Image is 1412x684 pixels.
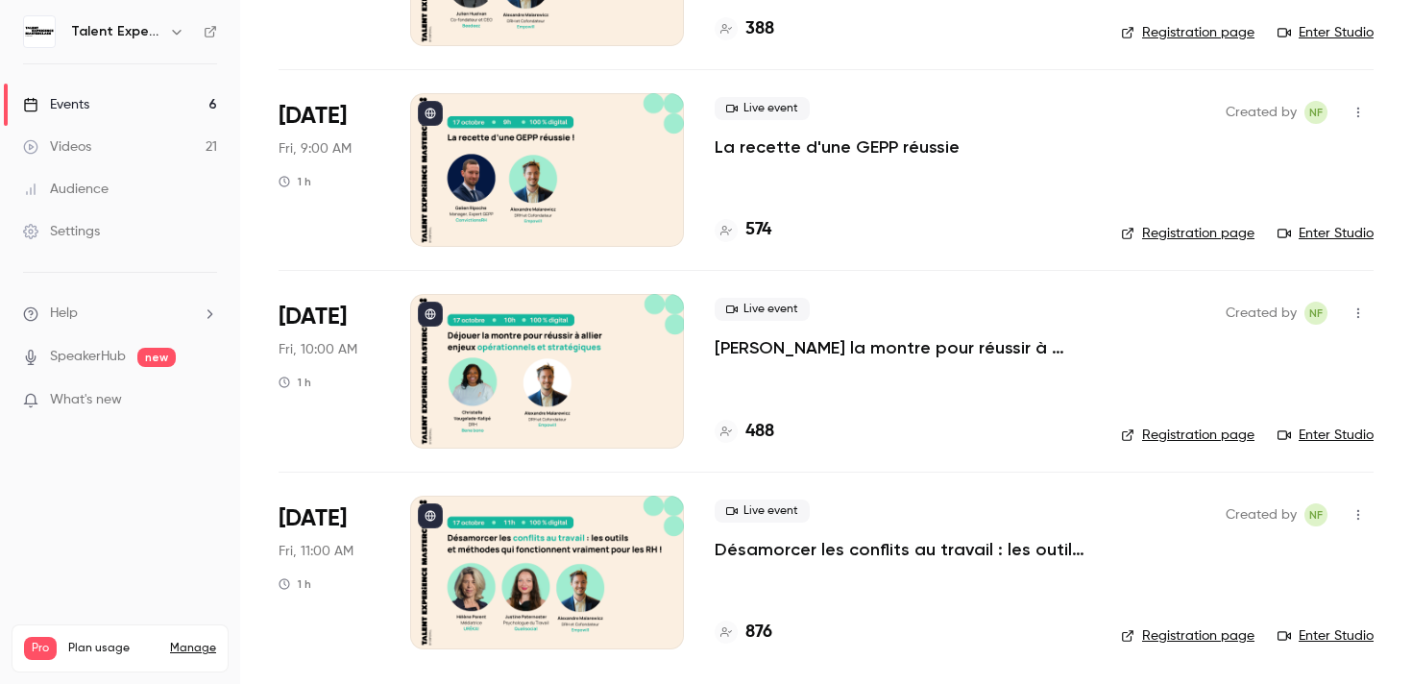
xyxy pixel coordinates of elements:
[279,542,353,561] span: Fri, 11:00 AM
[279,174,311,189] div: 1 h
[1226,503,1297,526] span: Created by
[279,302,347,332] span: [DATE]
[715,16,774,42] a: 388
[1309,503,1323,526] span: NF
[279,294,379,448] div: Oct 17 Fri, 10:00 AM (Europe/Paris)
[23,95,89,114] div: Events
[24,637,57,660] span: Pro
[279,503,347,534] span: [DATE]
[1226,101,1297,124] span: Created by
[24,16,55,47] img: Talent Experience Masterclass
[715,419,774,445] a: 488
[1121,426,1254,445] a: Registration page
[1304,302,1327,325] span: Noémie Forcella
[170,641,216,656] a: Manage
[194,392,217,409] iframe: Noticeable Trigger
[745,217,771,243] h4: 574
[23,222,100,241] div: Settings
[715,620,772,646] a: 876
[279,93,379,247] div: Oct 17 Fri, 9:00 AM (Europe/Paris)
[715,298,810,321] span: Live event
[1121,626,1254,646] a: Registration page
[23,304,217,324] li: help-dropdown-opener
[1278,426,1374,445] a: Enter Studio
[715,97,810,120] span: Live event
[279,139,352,159] span: Fri, 9:00 AM
[715,336,1090,359] a: [PERSON_NAME] la montre pour réussir à [GEOGRAPHIC_DATA] enjeux opérationnels et stratégiques
[745,620,772,646] h4: 876
[23,180,109,199] div: Audience
[1278,626,1374,646] a: Enter Studio
[71,22,161,41] h6: Talent Experience Masterclass
[68,641,158,656] span: Plan usage
[279,375,311,390] div: 1 h
[50,347,126,367] a: SpeakerHub
[1121,224,1254,243] a: Registration page
[279,340,357,359] span: Fri, 10:00 AM
[1278,224,1374,243] a: Enter Studio
[1226,302,1297,325] span: Created by
[715,538,1090,561] a: Désamorcer les conflits au travail : les outils et méthodes qui fonctionnent vraiment pour les RH !
[745,16,774,42] h4: 388
[1304,503,1327,526] span: Noémie Forcella
[1278,23,1374,42] a: Enter Studio
[715,217,771,243] a: 574
[715,500,810,523] span: Live event
[137,348,176,367] span: new
[1309,302,1323,325] span: NF
[1304,101,1327,124] span: Noémie Forcella
[23,137,91,157] div: Videos
[715,135,960,159] a: La recette d'une GEPP réussie
[1121,23,1254,42] a: Registration page
[279,101,347,132] span: [DATE]
[1309,101,1323,124] span: NF
[279,576,311,592] div: 1 h
[50,304,78,324] span: Help
[279,496,379,649] div: Oct 17 Fri, 11:00 AM (Europe/Paris)
[50,390,122,410] span: What's new
[745,419,774,445] h4: 488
